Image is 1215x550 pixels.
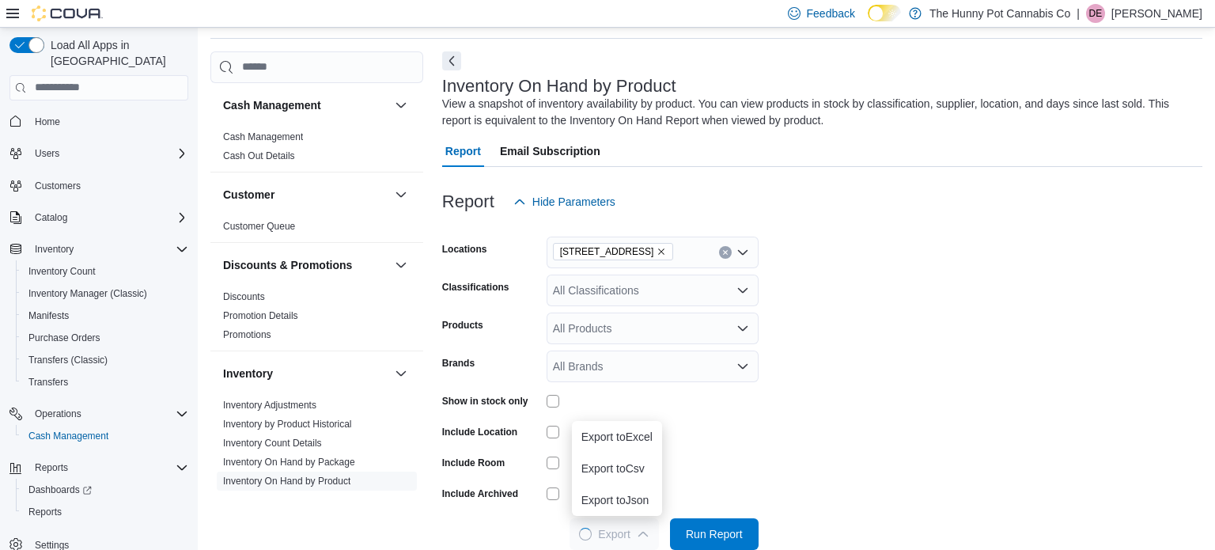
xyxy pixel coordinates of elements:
[32,6,103,21] img: Cova
[223,290,265,303] span: Discounts
[223,418,352,431] span: Inventory by Product Historical
[868,21,869,22] span: Dark Mode
[35,211,67,224] span: Catalog
[442,395,528,408] label: Show in stock only
[28,287,147,300] span: Inventory Manager (Classic)
[35,408,81,420] span: Operations
[572,484,662,516] button: Export toJson
[28,458,188,477] span: Reports
[581,431,653,443] span: Export to Excel
[28,506,62,518] span: Reports
[223,329,271,340] a: Promotions
[686,526,743,542] span: Run Report
[22,328,107,347] a: Purchase Orders
[570,518,658,550] button: LoadingExport
[223,400,316,411] a: Inventory Adjustments
[3,207,195,229] button: Catalog
[442,96,1194,129] div: View a snapshot of inventory availability by product. You can view products in stock by classific...
[442,77,676,96] h3: Inventory On Hand by Product
[22,480,98,499] a: Dashboards
[223,437,322,449] span: Inventory Count Details
[22,351,188,370] span: Transfers (Classic)
[35,147,59,160] span: Users
[22,427,115,446] a: Cash Management
[572,421,662,453] button: Export toExcel
[442,281,509,294] label: Classifications
[223,257,388,273] button: Discounts & Promotions
[22,503,68,522] a: Reports
[579,528,592,541] span: Loading
[736,284,749,297] button: Open list of options
[445,135,481,167] span: Report
[579,518,649,550] span: Export
[16,349,195,371] button: Transfers (Classic)
[16,305,195,327] button: Manifests
[16,501,195,523] button: Reports
[16,425,195,447] button: Cash Management
[28,376,68,389] span: Transfers
[560,244,654,260] span: [STREET_ADDRESS]
[223,328,271,341] span: Promotions
[28,332,100,344] span: Purchase Orders
[3,238,195,260] button: Inventory
[22,284,188,303] span: Inventory Manager (Classic)
[28,265,96,278] span: Inventory Count
[442,192,494,211] h3: Report
[442,243,487,256] label: Locations
[553,243,674,260] span: 7481 Oakwood Drive
[736,322,749,335] button: Open list of options
[223,476,350,487] a: Inventory On Hand by Product
[22,351,114,370] a: Transfers (Classic)
[35,461,68,474] span: Reports
[210,217,423,242] div: Customer
[223,150,295,161] a: Cash Out Details
[35,180,81,192] span: Customers
[16,283,195,305] button: Inventory Manager (Classic)
[28,404,88,423] button: Operations
[22,373,74,392] a: Transfers
[581,494,653,506] span: Export to Json
[223,131,303,143] span: Cash Management
[28,144,66,163] button: Users
[1086,4,1105,23] div: Darrel Engleby
[719,246,732,259] button: Clear input
[22,262,102,281] a: Inventory Count
[657,247,666,256] button: Remove 7481 Oakwood Drive from selection in this group
[22,373,188,392] span: Transfers
[223,187,274,203] h3: Customer
[35,243,74,256] span: Inventory
[28,484,92,496] span: Dashboards
[28,404,188,423] span: Operations
[28,354,108,366] span: Transfers (Classic)
[22,503,188,522] span: Reports
[16,371,195,393] button: Transfers
[210,127,423,172] div: Cash Management
[223,399,316,412] span: Inventory Adjustments
[929,4,1070,23] p: The Hunny Pot Cannabis Co
[35,116,60,128] span: Home
[16,260,195,283] button: Inventory Count
[223,366,388,381] button: Inventory
[442,487,518,500] label: Include Archived
[392,185,411,204] button: Customer
[223,187,388,203] button: Customer
[16,479,195,501] a: Dashboards
[28,208,188,227] span: Catalog
[572,453,662,484] button: Export toCsv
[3,457,195,479] button: Reports
[44,37,188,69] span: Load All Apps in [GEOGRAPHIC_DATA]
[223,97,388,113] button: Cash Management
[28,144,188,163] span: Users
[442,319,483,332] label: Products
[28,112,66,131] a: Home
[1077,4,1080,23] p: |
[223,221,295,232] a: Customer Queue
[392,364,411,383] button: Inventory
[22,306,188,325] span: Manifests
[22,480,188,499] span: Dashboards
[223,150,295,162] span: Cash Out Details
[22,328,188,347] span: Purchase Orders
[223,257,352,273] h3: Discounts & Promotions
[28,309,69,322] span: Manifests
[1089,4,1103,23] span: DE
